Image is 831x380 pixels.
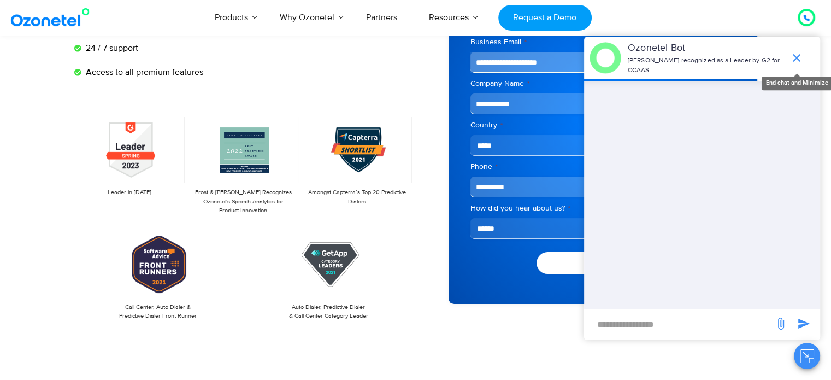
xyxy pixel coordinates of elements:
[193,188,293,215] p: Frost & [PERSON_NAME] Recognizes Ozonetel's Speech Analytics for Product Innovation
[628,56,785,75] p: [PERSON_NAME] recognized as a Leader by G2 for CCAAS
[628,41,785,56] p: Ozonetel Bot
[250,303,407,321] p: Auto Dialer, Predictive Dialer & Call Center Category Leader
[307,188,406,206] p: Amongst Capterra’s Top 20 Predictive Dialers
[590,42,621,74] img: header
[590,315,769,335] div: new-msg-input
[470,37,735,48] label: Business Email
[793,313,815,335] span: send message
[786,47,808,69] span: end chat or minimize
[470,78,735,89] label: Company Name
[80,303,237,321] p: Call Center, Auto Dialer & Predictive Dialer Front Runner
[80,188,179,197] p: Leader in [DATE]
[470,120,735,131] label: Country
[470,161,735,172] label: Phone
[83,66,203,79] span: Access to all premium features
[770,313,792,335] span: send message
[498,5,592,31] a: Request a Demo
[470,203,735,214] label: How did you hear about us?
[83,42,138,55] span: 24 / 7 support
[794,343,820,369] button: Close chat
